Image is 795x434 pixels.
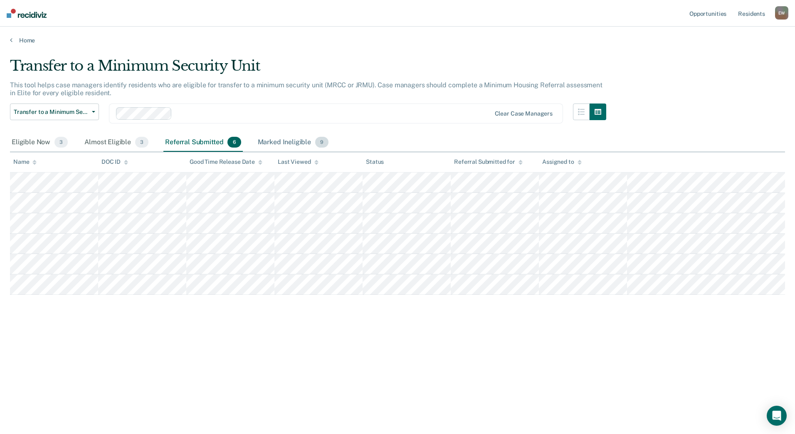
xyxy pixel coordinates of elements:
[366,158,384,165] div: Status
[454,158,523,165] div: Referral Submitted for
[10,104,99,120] button: Transfer to a Minimum Security Unit
[775,6,788,20] div: E W
[54,137,68,148] span: 3
[767,406,787,426] div: Open Intercom Messenger
[10,57,606,81] div: Transfer to a Minimum Security Unit
[163,133,242,152] div: Referral Submitted6
[256,133,331,152] div: Marked Ineligible9
[10,37,785,44] a: Home
[190,158,262,165] div: Good Time Release Date
[10,133,69,152] div: Eligible Now3
[227,137,241,148] span: 6
[542,158,581,165] div: Assigned to
[14,108,89,116] span: Transfer to a Minimum Security Unit
[135,137,148,148] span: 3
[315,137,328,148] span: 9
[7,9,47,18] img: Recidiviz
[83,133,150,152] div: Almost Eligible3
[101,158,128,165] div: DOC ID
[278,158,318,165] div: Last Viewed
[10,81,602,97] p: This tool helps case managers identify residents who are eligible for transfer to a minimum secur...
[13,158,37,165] div: Name
[775,6,788,20] button: EW
[495,110,553,117] div: Clear case managers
